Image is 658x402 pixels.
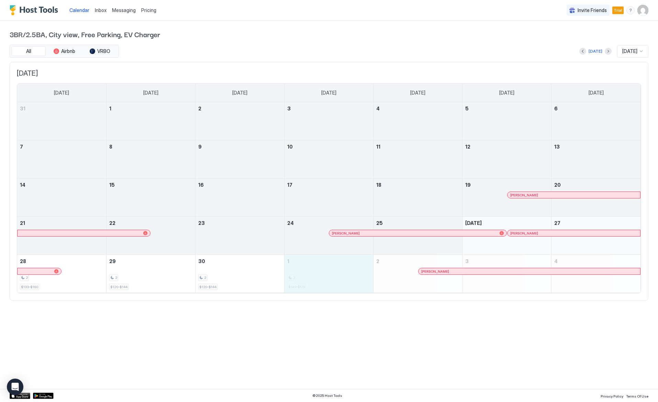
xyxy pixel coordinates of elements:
[109,220,115,226] span: 22
[284,217,373,255] td: September 24, 2025
[637,5,648,16] div: User profile
[204,275,206,280] span: 2
[106,217,195,255] td: September 22, 2025
[198,182,204,188] span: 16
[10,29,648,39] span: 3BR/2.5BA, City view, Free Parking, EV Charger
[551,217,640,229] a: September 27, 2025
[17,140,106,178] td: September 7, 2025
[69,7,89,13] span: Calendar
[26,48,31,54] span: All
[143,90,158,96] span: [DATE]
[195,217,284,255] td: September 23, 2025
[284,102,373,140] td: September 3, 2025
[17,178,106,191] a: September 14, 2025
[551,102,640,115] a: September 6, 2025
[287,220,294,226] span: 24
[462,255,551,268] a: October 3, 2025
[33,393,54,399] a: Google Play Store
[554,258,558,264] span: 4
[17,102,106,115] a: August 31, 2025
[196,140,284,153] a: September 9, 2025
[462,178,551,191] a: September 19, 2025
[17,217,106,255] td: September 21, 2025
[195,255,284,293] td: September 30, 2025
[622,48,637,54] span: [DATE]
[284,178,373,217] td: September 17, 2025
[107,140,195,153] a: September 8, 2025
[588,47,603,55] button: [DATE]
[112,7,136,14] a: Messaging
[376,220,383,226] span: 25
[551,255,640,268] a: October 4, 2025
[106,178,195,217] td: September 15, 2025
[198,258,205,264] span: 30
[332,231,360,236] span: [PERSON_NAME]
[115,275,117,280] span: 2
[20,106,25,111] span: 31
[492,84,521,102] a: Friday
[287,144,293,150] span: 10
[106,255,195,293] td: September 29, 2025
[551,217,640,255] td: September 27, 2025
[589,90,604,96] span: [DATE]
[199,285,216,289] span: $120-$144
[605,48,612,55] button: Next month
[462,217,551,229] a: September 26, 2025
[195,102,284,140] td: September 2, 2025
[106,102,195,140] td: September 1, 2025
[373,102,462,140] td: September 4, 2025
[107,255,195,268] a: September 29, 2025
[196,178,284,191] a: September 16, 2025
[465,220,482,226] span: [DATE]
[141,7,156,13] span: Pricing
[109,258,116,264] span: 29
[17,69,641,78] span: [DATE]
[97,48,110,54] span: VRBO
[26,275,28,280] span: 2
[321,90,336,96] span: [DATE]
[195,178,284,217] td: September 16, 2025
[373,140,462,178] td: September 11, 2025
[10,393,30,399] div: App Store
[551,255,640,293] td: October 4, 2025
[510,231,637,236] div: [PERSON_NAME]
[7,379,23,395] div: Open Intercom Messenger
[589,48,602,54] div: [DATE]
[551,178,640,217] td: September 20, 2025
[107,102,195,115] a: September 1, 2025
[17,102,106,140] td: August 31, 2025
[373,178,462,217] td: September 18, 2025
[112,7,136,13] span: Messaging
[614,7,622,13] span: Trial
[373,255,462,268] a: October 2, 2025
[47,84,76,102] a: Sunday
[373,102,462,115] a: September 4, 2025
[196,217,284,229] a: September 23, 2025
[285,102,373,115] a: September 3, 2025
[626,392,648,399] a: Terms Of Use
[421,269,637,274] div: [PERSON_NAME]
[510,193,538,197] span: [PERSON_NAME]
[136,84,165,102] a: Monday
[462,102,551,140] td: September 5, 2025
[462,255,551,293] td: October 3, 2025
[579,48,586,55] button: Previous month
[83,46,117,56] button: VRBO
[95,7,107,14] a: Inbox
[551,178,640,191] a: September 20, 2025
[285,178,373,191] a: September 17, 2025
[287,106,291,111] span: 3
[332,231,504,236] div: [PERSON_NAME]
[21,285,38,289] span: $133-$160
[196,102,284,115] a: September 2, 2025
[465,182,471,188] span: 19
[510,231,538,236] span: [PERSON_NAME]
[10,5,61,15] a: Host Tools Logo
[20,220,25,226] span: 21
[17,178,106,217] td: September 14, 2025
[373,255,462,293] td: October 2, 2025
[626,394,648,398] span: Terms Of Use
[109,106,111,111] span: 1
[69,7,89,14] a: Calendar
